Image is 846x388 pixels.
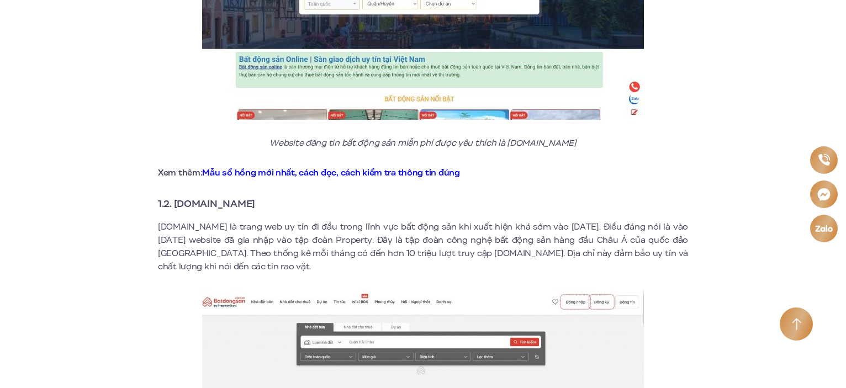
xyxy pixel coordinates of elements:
a: Mẫu sổ hồng mới nhất, cách đọc, cách kiểm tra thông tin đúng [202,167,459,179]
img: Messenger icon [817,187,831,200]
strong: Xem thêm: [158,167,460,179]
img: Arrow icon [792,318,801,331]
img: Phone icon [818,154,829,166]
strong: 1.2. [DOMAIN_NAME] [158,196,255,211]
img: Zalo icon [815,225,833,231]
p: [DOMAIN_NAME] là trang web uy tín đi đầu trong lĩnh vực bất động sản khi xuất hiện khá sớm vào [D... [158,220,688,273]
em: Website đăng tin bất động sản miễn phí được yêu thích là [DOMAIN_NAME] [269,137,576,149]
